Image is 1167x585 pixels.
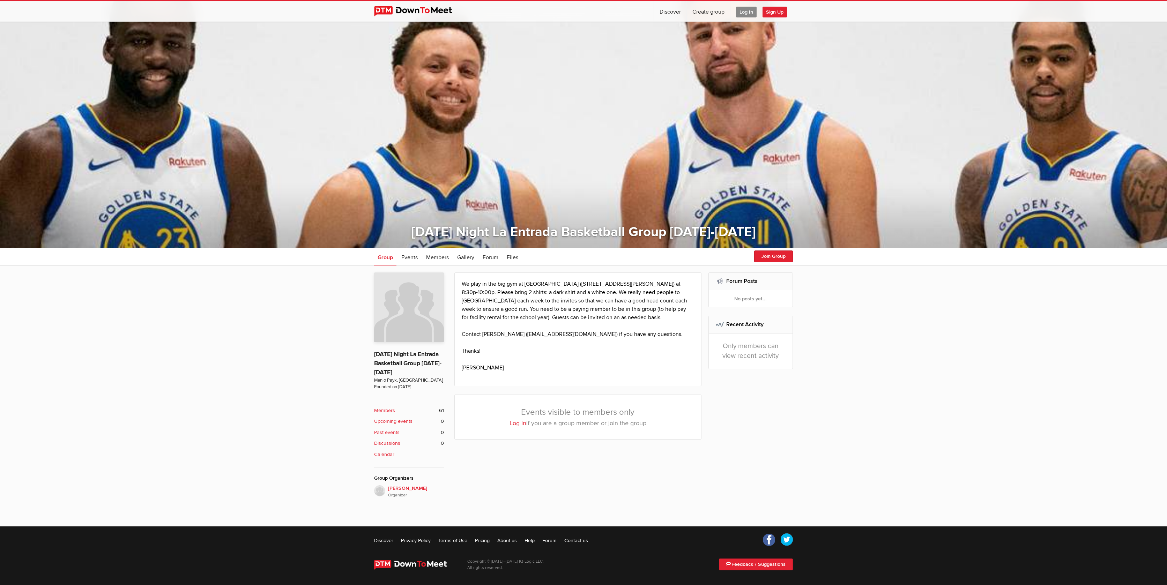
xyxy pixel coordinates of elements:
[730,1,762,22] a: Log In
[374,429,444,436] a: Past events 0
[457,254,474,261] span: Gallery
[525,537,535,544] a: Help
[423,248,452,265] a: Members
[726,278,758,285] a: Forum Posts
[479,248,502,265] a: Forum
[687,1,730,22] a: Create group
[709,290,793,307] div: No posts yet...
[503,567,508,570] span: 21st
[378,254,393,261] span: Group
[709,333,793,369] div: Only members can view recent activity
[388,492,444,498] i: Organizer
[374,485,385,496] img: H Lee hoops
[401,254,418,261] span: Events
[374,6,463,16] img: DownToMeet
[507,254,518,261] span: Files
[736,7,757,17] span: Log In
[763,7,787,17] span: Sign Up
[467,558,544,571] p: Copyright © [DATE]–[DATE] IQ-Logic LLC. All rights reserved.
[374,474,444,482] div: Group Organizers
[374,440,444,447] a: Discussions 0
[719,558,793,570] a: Feedback / Suggestions
[466,419,690,428] p: if you are a group member or join the group
[374,407,395,414] b: Members
[780,533,793,546] a: Twitter
[454,395,701,440] div: Events visible to members only
[401,537,431,544] a: Privacy Policy
[654,1,686,22] a: Discover
[483,254,498,261] span: Forum
[439,407,444,414] span: 61
[374,451,394,458] b: Calendar
[542,537,557,544] a: Forum
[763,533,775,546] a: Facebook
[374,384,444,390] span: Founded on [DATE]
[426,254,449,261] span: Members
[503,248,522,265] a: Files
[716,316,786,333] h2: Recent Activity
[438,537,467,544] a: Terms of Use
[374,377,444,384] span: Menlo Payk, [GEOGRAPHIC_DATA]
[374,451,444,458] a: Calendar
[763,1,793,22] a: Sign Up
[374,429,400,436] b: Past events
[475,537,490,544] a: Pricing
[564,537,588,544] a: Contact us
[374,407,444,414] a: Members 61
[374,418,412,425] b: Upcoming events
[462,280,694,372] p: We play in the big gym at [GEOGRAPHIC_DATA] ([STREET_ADDRESS][PERSON_NAME]) at 8:30p-10:00p. Plea...
[754,250,793,262] button: Join Group
[374,418,444,425] a: Upcoming events 0
[497,537,517,544] a: About us
[374,440,400,447] b: Discussions
[454,248,478,265] a: Gallery
[388,485,444,498] span: [PERSON_NAME]
[374,560,457,570] img: DownToMeet
[441,418,444,425] span: 0
[374,537,393,544] a: Discover
[441,440,444,447] span: 0
[398,248,421,265] a: Events
[441,429,444,436] span: 0
[374,248,396,265] a: Group
[374,485,444,498] a: [PERSON_NAME]Organizer
[374,272,444,342] img: Thursday Night La Entrada Basketball Group 2025-2026
[510,419,526,427] a: Log in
